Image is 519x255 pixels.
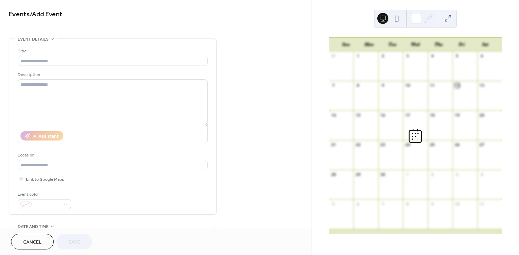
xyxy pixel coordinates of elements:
[455,201,460,206] div: 10
[11,234,54,249] button: Cancel
[450,37,473,51] div: Fri
[405,201,410,206] div: 8
[331,201,336,206] div: 5
[9,8,30,21] a: Events
[30,8,62,21] span: / Add Event
[380,53,386,59] div: 2
[480,83,485,88] div: 13
[427,37,450,51] div: Thu
[18,36,49,43] span: Event details
[430,201,435,206] div: 9
[355,142,361,147] div: 22
[405,172,410,177] div: 1
[358,37,381,51] div: Mon
[334,37,358,51] div: Sun
[480,172,485,177] div: 4
[355,112,361,118] div: 15
[405,83,410,88] div: 10
[18,223,49,230] span: Date and time
[473,37,496,51] div: Sat
[331,83,336,88] div: 7
[480,112,485,118] div: 20
[380,201,386,206] div: 7
[405,53,410,59] div: 3
[331,172,336,177] div: 28
[355,83,361,88] div: 8
[380,172,386,177] div: 30
[405,142,410,147] div: 24
[355,53,361,59] div: 1
[430,112,435,118] div: 18
[430,53,435,59] div: 4
[404,37,427,51] div: Wed
[405,112,410,118] div: 17
[23,239,42,246] span: Cancel
[380,142,386,147] div: 23
[430,83,435,88] div: 11
[480,53,485,59] div: 6
[380,83,386,88] div: 9
[430,172,435,177] div: 2
[455,53,460,59] div: 5
[355,172,361,177] div: 29
[380,112,386,118] div: 16
[18,152,206,159] div: Location
[331,142,336,147] div: 21
[331,112,336,118] div: 14
[430,142,435,147] div: 25
[480,142,485,147] div: 27
[331,53,336,59] div: 31
[26,176,64,183] span: Link to Google Maps
[480,201,485,206] div: 11
[18,48,206,55] div: Title
[455,83,460,88] div: 12
[18,191,70,198] div: Event color
[455,142,460,147] div: 26
[18,71,206,78] div: Description
[355,201,361,206] div: 6
[381,37,404,51] div: Tue
[455,112,460,118] div: 19
[455,172,460,177] div: 3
